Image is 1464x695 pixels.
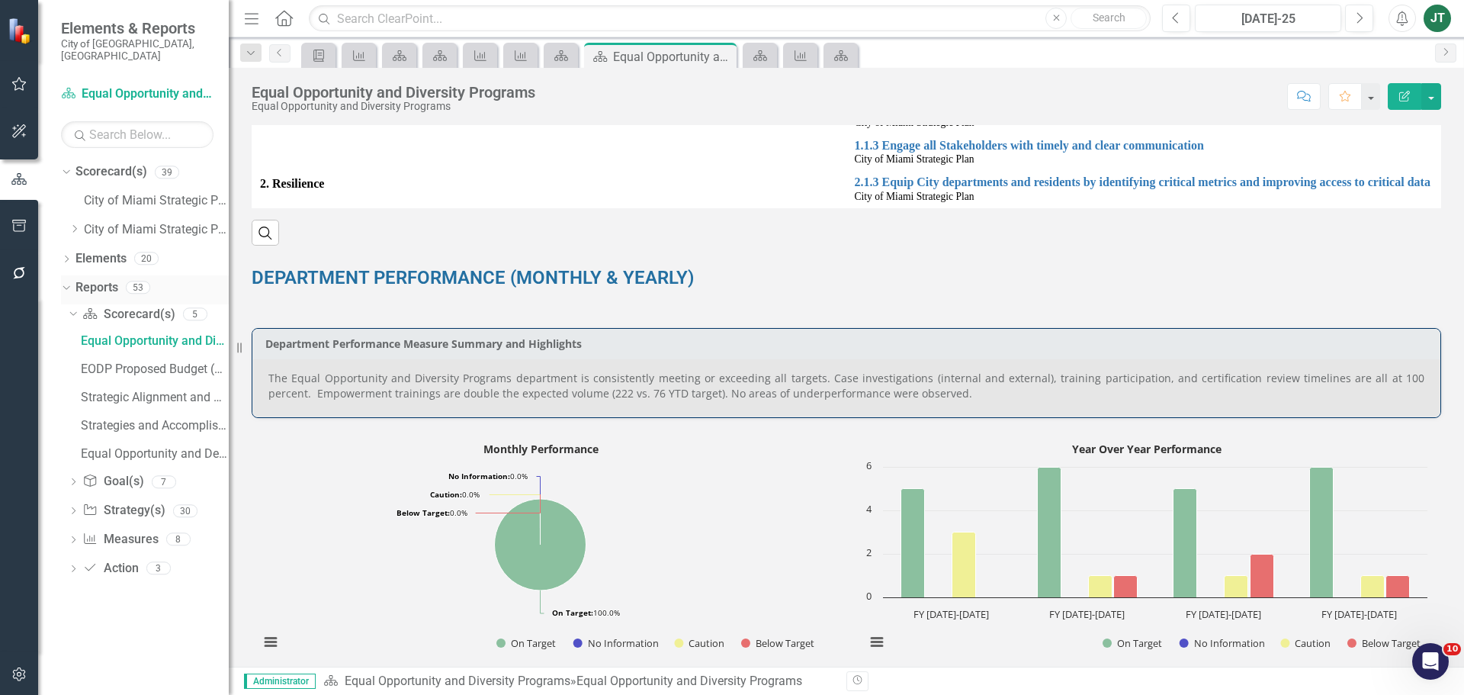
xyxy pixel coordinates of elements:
path: FY 2022-2023, 2. Below Target. [1250,555,1274,598]
text: Caution [689,636,724,650]
path: On Target, 8. [495,499,586,590]
span: City of Miami Strategic Plan [855,191,974,202]
text: Monthly Performance [483,442,599,456]
div: Equal Opportunity and Development Programs Scorecard Evaluation and Recommendations [81,447,229,461]
div: EODP Proposed Budget (Strategic Plans and Performance Measures) FY 2025-26 [81,362,229,376]
span: DEPARTMENT PERFORMANCE (MONTHLY & YEARLY) [252,267,694,288]
span: Search [1093,11,1125,24]
td: Double-Click to Edit Right Click for Context Menu [846,134,1441,171]
text: 0 [866,589,872,603]
small: City of [GEOGRAPHIC_DATA], [GEOGRAPHIC_DATA] [61,37,213,63]
text: 4 [866,502,872,516]
text: 0.0% [448,471,528,481]
g: Caution, bar series 3 of 4 with 4 bars. [952,533,1385,598]
button: Show On Target [1103,636,1163,650]
div: 3 [146,562,171,575]
input: Search Below... [61,121,213,148]
button: Show No Information [573,636,658,650]
a: City of Miami Strategic Plan (NEW) [84,221,229,239]
tspan: Caution: [430,489,462,500]
g: On Target, bar series 1 of 4 with 4 bars. [901,468,1334,598]
div: » [323,673,835,690]
span: 2. Resilience [260,175,839,193]
a: Action [82,560,138,578]
a: Strategies and Accomplishments [77,413,229,437]
div: 7 [152,475,176,488]
div: Monthly Performance. Highcharts interactive chart. [252,437,835,666]
div: 30 [173,504,197,517]
div: [DATE]-25 [1200,10,1336,28]
svg: Interactive chart [858,437,1435,666]
path: FY 2021-2022, 1. Caution. [1089,576,1112,598]
path: FY 2020-2021, 5. On Target. [901,489,925,598]
div: Strategic Alignment and Performance Measures [81,391,229,404]
text: 0.0% [430,489,480,500]
text: Year Over Year Performance [1072,442,1222,456]
a: Scorecard(s) [82,306,175,323]
h3: Department Performance Measure Summary and Highlights [265,338,1433,349]
path: FY 2023-2024, 6. On Target. [1310,468,1334,598]
path: FY 2023-2024, 1. Caution. [1361,576,1385,598]
div: 5 [183,307,207,320]
svg: Interactive chart [252,437,829,666]
path: FY 2021-2022, 1. Below Target. [1114,576,1138,598]
div: Equal Opportunity and Diversity Programs [576,674,802,688]
button: View chart menu, Monthly Performance [260,632,281,653]
tspan: No Information: [448,471,510,481]
a: Elements [75,250,127,268]
p: The Equal Opportunity and Diversity Programs department is consistently meeting or exceeding all ... [268,371,1424,401]
button: Show Caution [674,636,724,650]
div: 20 [134,253,159,265]
button: Show No Information [1180,636,1264,650]
div: Equal Opportunity and Diversity Programs [252,84,535,101]
img: ClearPoint Strategy [8,17,34,43]
a: Equal Opportunity and Diversity Programs [345,674,570,688]
tspan: On Target: [552,607,593,618]
text: FY [DATE]-[DATE] [1186,607,1261,621]
iframe: Intercom live chat [1412,643,1449,680]
a: EODP Proposed Budget (Strategic Plans and Performance Measures) FY 2025-26 [77,356,229,381]
div: Strategies and Accomplishments [81,419,229,433]
a: Scorecard(s) [75,163,147,181]
div: Year Over Year Performance. Highcharts interactive chart. [858,437,1441,666]
a: Strategic Alignment and Performance Measures [77,385,229,409]
button: Show Below Target [741,636,815,650]
button: Show On Target [496,636,557,650]
path: FY 2022-2023, 1. Caution. [1225,576,1248,598]
span: City of Miami Strategic Plan [855,117,974,128]
text: FY [DATE]-[DATE] [1321,607,1397,621]
a: Equal Opportunity and Diversity Programs [61,85,213,103]
a: 1.1.3 Engage all Stakeholders with timely and clear communication [855,139,1433,153]
div: 8 [166,533,191,546]
button: View chart menu, Year Over Year Performance [866,632,888,653]
td: Double-Click to Edit [252,171,847,208]
path: FY 2020-2021, 3. Caution. [952,533,976,598]
text: 2 [866,545,872,559]
button: Show Below Target [1347,636,1421,650]
text: FY [DATE]-[DATE] [913,607,989,621]
tspan: Below Target: [396,507,450,518]
span: Administrator [244,674,316,689]
span: 10 [1443,643,1461,655]
text: FY [DATE]-[DATE] [1049,607,1125,621]
a: City of Miami Strategic Plan [84,192,229,210]
span: Elements & Reports [61,19,213,37]
div: Equal Opportunity and Diversity Programs [252,101,535,112]
text: 6 [866,459,872,472]
a: Reports [75,279,118,297]
button: Search [1071,8,1147,29]
a: Measures [82,531,158,549]
button: [DATE]-25 [1195,5,1341,32]
div: 53 [126,281,150,294]
button: Show Caution [1280,636,1331,650]
div: Equal Opportunity and Diversity Programs [613,47,733,66]
text: 0.0% [396,507,467,518]
a: 2.1.3 Equip City departments and residents by identifying critical metrics and improving access t... [855,175,1433,189]
button: JT [1424,5,1451,32]
path: FY 2023-2024, 1. Below Target. [1386,576,1410,598]
input: Search ClearPoint... [309,5,1151,32]
path: FY 2021-2022, 6. On Target. [1038,468,1061,598]
div: 39 [155,166,179,179]
text: 100.0% [552,607,620,618]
